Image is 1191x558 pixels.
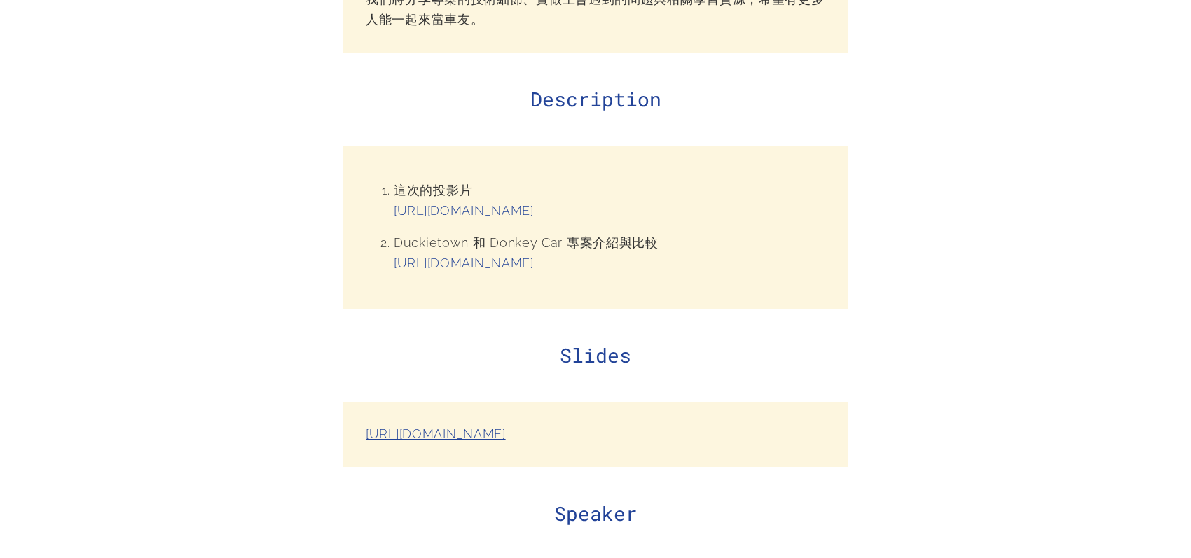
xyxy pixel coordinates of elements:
h2: Description [343,86,848,112]
h2: Slides [343,342,848,368]
h2: Speaker [343,501,848,526]
a: [URL][DOMAIN_NAME] [394,203,534,218]
p: Duckietown 和 Donkey Car 專案介紹與比較 [394,233,825,274]
a: [URL][DOMAIN_NAME] [394,256,534,270]
p: 這次的投影片 [394,181,825,221]
a: [URL][DOMAIN_NAME] [366,426,506,441]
